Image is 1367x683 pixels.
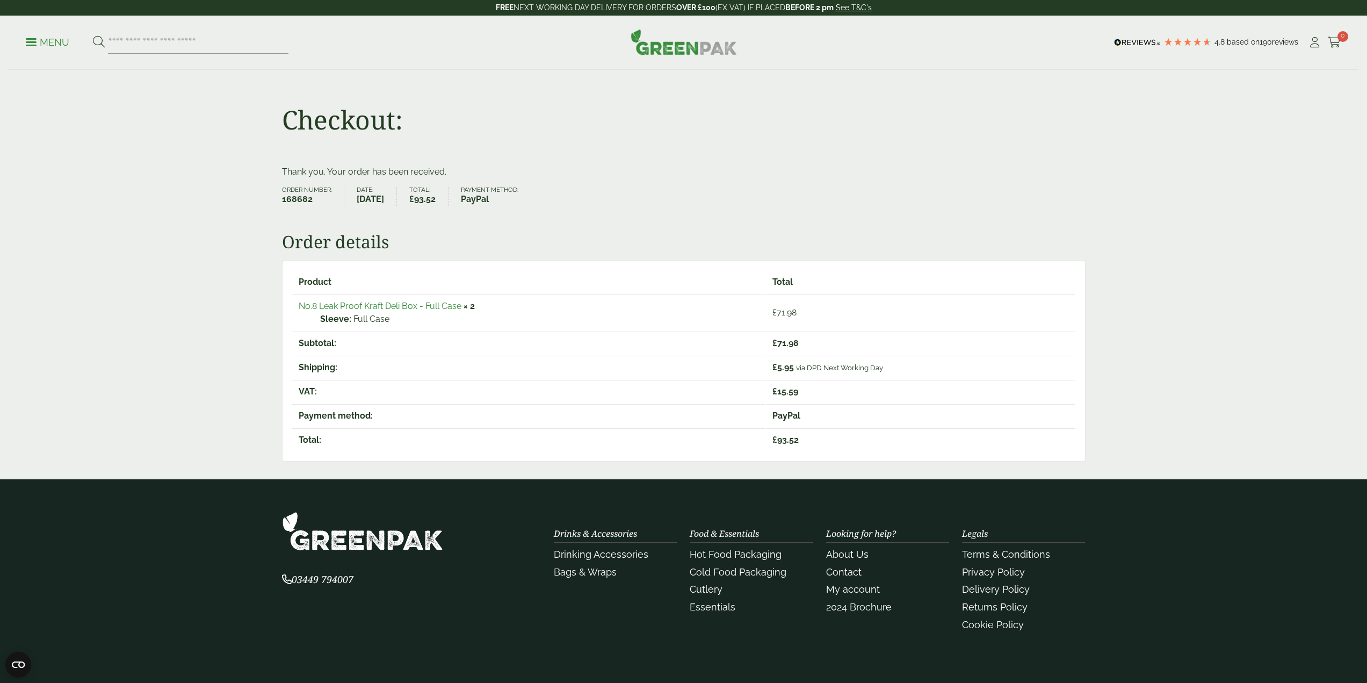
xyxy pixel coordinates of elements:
span: 15.59 [772,386,798,397]
li: Payment method: [461,187,531,206]
p: Full Case [320,313,759,326]
a: Cutlery [690,584,722,595]
span: £ [772,362,777,372]
a: Privacy Policy [962,566,1025,578]
a: Cold Food Packaging [690,566,786,578]
span: reviews [1272,38,1298,46]
small: via DPD Next Working Day [796,363,883,372]
th: Payment method: [292,404,765,427]
a: See T&C's [836,3,872,12]
strong: [DATE] [357,193,384,206]
a: Bags & Wraps [554,566,617,578]
span: 5.95 [772,362,794,372]
a: 03449 794007 [282,575,353,585]
th: Total: [292,428,765,451]
i: Cart [1328,37,1341,48]
th: Product [292,271,765,293]
div: 4.79 Stars [1163,37,1212,47]
span: £ [772,435,777,445]
a: My account [826,584,880,595]
span: 03449 794007 [282,573,353,586]
span: 0 [1337,31,1348,42]
li: Date: [357,187,397,206]
span: 190 [1260,38,1272,46]
li: Total: [409,187,449,206]
span: £ [772,338,777,348]
li: Order number: [282,187,345,206]
h1: Checkout: [282,104,403,135]
bdi: 71.98 [772,307,797,318]
span: 4.8 [1214,38,1227,46]
span: £ [772,386,777,397]
a: Terms & Conditions [962,549,1050,560]
a: Menu [26,36,69,47]
p: Menu [26,36,69,49]
a: 2024 Brochure [826,601,892,613]
th: Total [766,271,1075,293]
a: Returns Policy [962,601,1028,613]
img: GreenPak Supplies [282,512,443,551]
a: Cookie Policy [962,619,1024,630]
i: My Account [1308,37,1321,48]
a: 0 [1328,34,1341,51]
button: Open CMP widget [5,652,31,678]
span: 71.98 [772,338,799,348]
strong: 168682 [282,193,332,206]
a: Hot Food Packaging [690,549,782,560]
th: Subtotal: [292,332,765,355]
th: Shipping: [292,356,765,379]
img: REVIEWS.io [1114,39,1161,46]
p: Thank you. Your order has been received. [282,166,1086,178]
a: Delivery Policy [962,584,1030,595]
img: GreenPak Supplies [631,29,737,55]
strong: × 2 [464,301,475,311]
strong: BEFORE 2 pm [785,3,834,12]
strong: FREE [496,3,513,12]
span: Based on [1227,38,1260,46]
a: Contact [826,566,862,578]
a: Essentials [690,601,735,613]
strong: PayPal [461,193,518,206]
a: About Us [826,549,869,560]
a: No.8 Leak Proof Kraft Deli Box - Full Case [299,301,461,311]
span: 93.52 [772,435,799,445]
bdi: 93.52 [409,194,436,204]
h2: Order details [282,232,1086,252]
strong: OVER £100 [676,3,715,12]
strong: Sleeve: [320,313,351,326]
span: £ [772,307,777,318]
th: VAT: [292,380,765,403]
td: PayPal [766,404,1075,427]
a: Drinking Accessories [554,549,648,560]
span: £ [409,194,414,204]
